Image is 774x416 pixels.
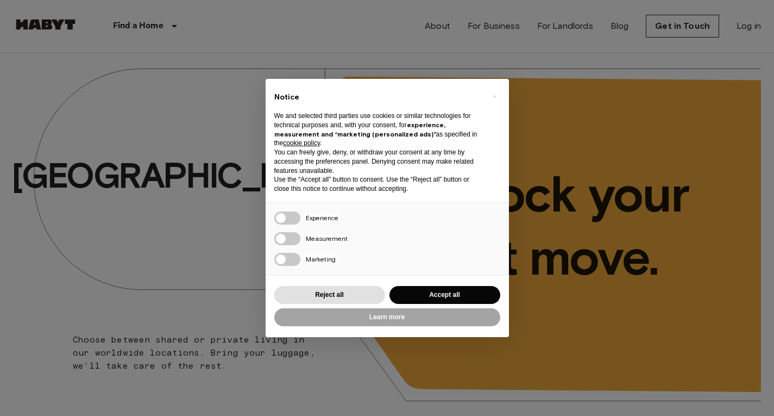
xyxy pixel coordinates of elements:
button: Learn more [274,308,500,326]
span: Experience [306,214,338,222]
button: Accept all [389,286,500,304]
p: You can freely give, deny, or withdraw your consent at any time by accessing the preferences pane... [274,148,483,175]
p: We and selected third parties use cookies or similar technologies for technical purposes and, wit... [274,111,483,148]
strong: experience, measurement and “marketing (personalized ads)” [274,121,445,138]
span: Measurement [306,234,348,243]
button: Reject all [274,286,385,304]
a: cookie policy [283,139,320,147]
h2: Notice [274,92,483,103]
button: Close this notice [486,88,504,105]
span: Marketing [306,255,336,263]
span: × [493,90,496,103]
p: Use the “Accept all” button to consent. Use the “Reject all” button or close this notice to conti... [274,175,483,194]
